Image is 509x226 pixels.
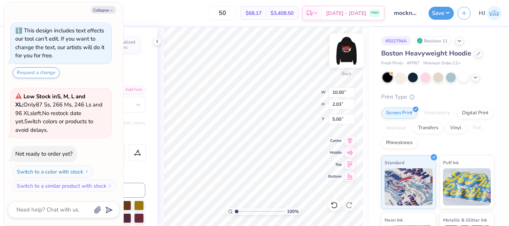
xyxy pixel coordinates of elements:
div: Revision 11 [415,36,452,45]
div: Foil [468,122,486,134]
div: Not ready to order yet? [15,150,73,157]
div: This design includes text effects our tool can't edit. If you want to change the text, our artist... [15,27,104,60]
span: Bottom [328,174,342,179]
span: FREE [371,10,379,16]
img: Switch to a color with stock [85,169,89,174]
strong: Low Stock in S, M, L and XL : [15,93,85,109]
div: # 502794A [381,36,411,45]
span: [DATE] - [DATE] [326,9,366,17]
img: Hughe Josh Cabanete [487,6,502,20]
span: No restock date yet. [15,109,81,125]
button: Collapse [91,6,116,14]
div: Embroidery [420,108,455,119]
span: Only 87 Ss, 266 Ms, 246 Ls and 96 XLs left. Switch colors or products to avoid delays. [15,93,102,134]
img: Standard [385,168,433,206]
div: Screen Print [381,108,417,119]
button: Switch to a color with stock [13,166,93,178]
div: Transfers [413,122,443,134]
span: Minimum Order: 12 + [423,60,461,67]
span: Middle [328,150,342,155]
img: Back [332,36,361,66]
div: Add Font [116,86,145,94]
a: HJ [479,6,502,20]
div: Back [342,70,351,77]
input: – – [208,6,237,20]
span: Puff Ink [443,159,459,166]
span: Standard [385,159,404,166]
span: Neon Ink [385,216,403,224]
span: Top [328,162,342,167]
span: Center [328,138,342,143]
span: Fresh Prints [381,60,403,67]
button: Switch to a similar product with stock [13,180,116,192]
span: Metallic & Glitter Ink [443,216,487,224]
button: Save [429,7,454,20]
div: Vinyl [445,122,466,134]
span: $68.17 [246,9,262,17]
div: Applique [381,122,411,134]
div: Rhinestones [381,137,417,149]
img: Puff Ink [443,168,491,206]
span: Boston Heavyweight Hoodie [381,49,471,58]
button: Request a change [13,67,60,78]
img: Switch to a similar product with stock [108,184,112,188]
span: HJ [479,9,485,17]
span: 100 % [287,208,299,215]
div: Digital Print [457,108,493,119]
input: Untitled Design [388,6,425,20]
span: # FP87 [407,60,420,67]
div: Print Type [381,93,494,101]
span: $3,408.50 [271,9,294,17]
